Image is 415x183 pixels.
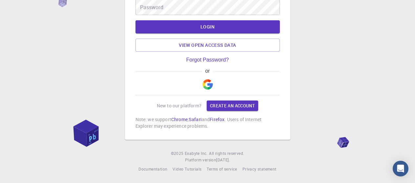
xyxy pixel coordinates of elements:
[135,116,280,129] p: Note: we support , and . Users of Internet Explorer may experience problems.
[209,150,244,157] span: All rights reserved.
[157,102,201,109] p: New to our platform?
[171,150,185,157] span: © 2025
[242,166,277,173] a: Privacy statement
[186,57,229,63] a: Forgot Password?
[393,161,408,176] div: Open Intercom Messenger
[242,166,277,172] span: Privacy statement
[138,166,167,172] span: Documentation
[173,166,201,173] a: Video Tutorials
[207,166,237,173] a: Terms of service
[210,116,224,122] a: Firefox
[189,116,202,122] a: Safari
[138,166,167,173] a: Documentation
[185,150,208,157] a: Exabyte Inc.
[135,20,280,33] button: LOGIN
[173,166,201,172] span: Video Tutorials
[216,157,230,163] a: [DATE].
[202,79,213,90] img: Google
[171,116,188,122] a: Chrome
[216,157,230,162] span: [DATE] .
[202,68,213,74] span: or
[207,101,258,111] a: Create an account
[185,157,216,163] span: Platform version
[207,166,237,172] span: Terms of service
[185,151,208,156] span: Exabyte Inc.
[135,39,280,52] a: View open access data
